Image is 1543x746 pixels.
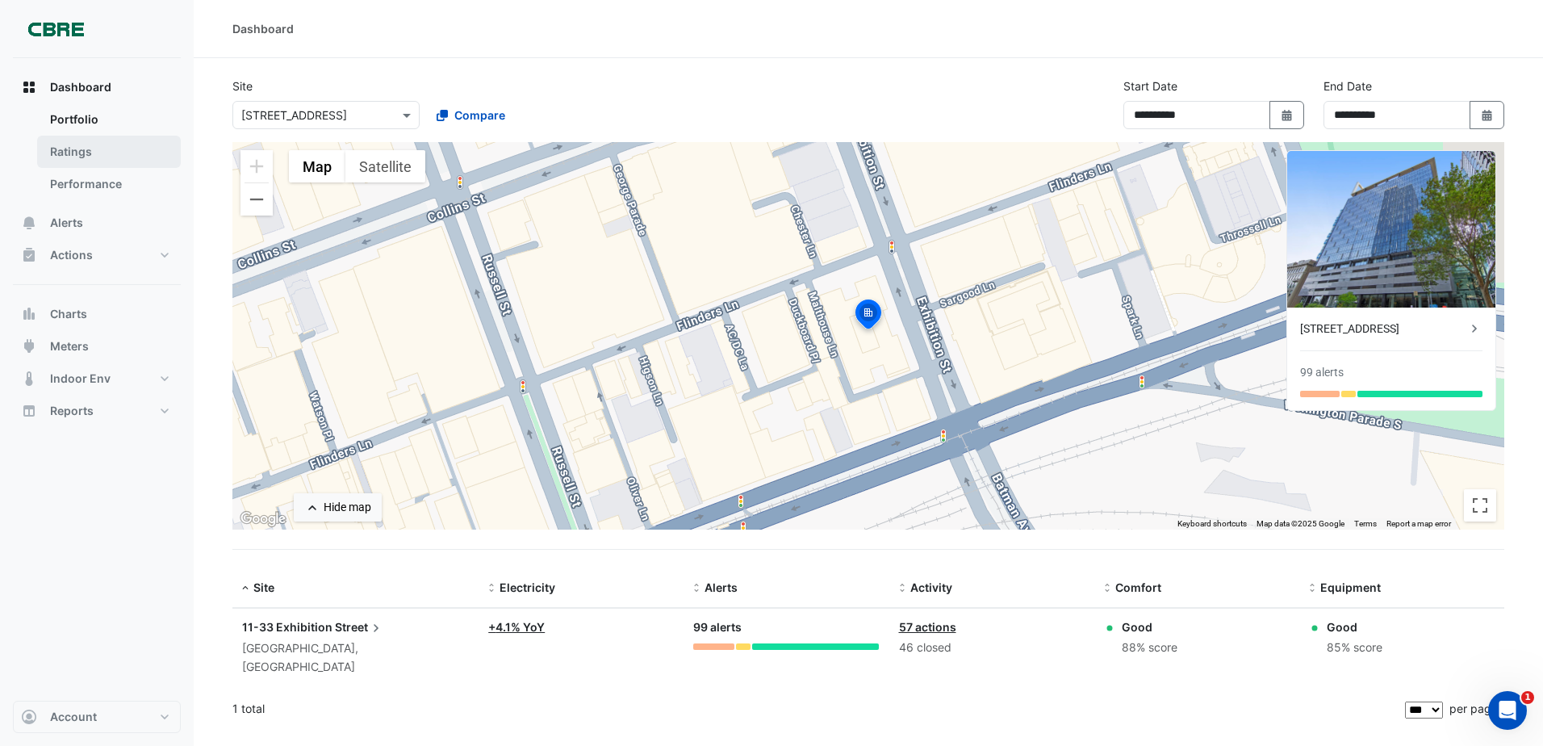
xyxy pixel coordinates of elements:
a: Ratings [37,136,181,168]
button: Show satellite imagery [345,150,425,182]
label: Site [232,78,253,94]
div: 99 alerts [1300,364,1344,381]
div: [STREET_ADDRESS] [1300,321,1466,337]
span: Account [50,709,97,725]
span: Activity [910,580,952,594]
a: Performance [37,168,181,200]
button: Keyboard shortcuts [1177,518,1247,530]
button: Alerts [13,207,181,239]
span: Site [253,580,274,594]
button: Zoom out [240,183,273,216]
app-icon: Indoor Env [21,371,37,387]
span: Equipment [1320,580,1381,594]
div: [GEOGRAPHIC_DATA], [GEOGRAPHIC_DATA] [242,639,469,677]
div: Dashboard [13,103,181,207]
iframe: Intercom live chat [1488,691,1527,730]
div: Good [1122,618,1177,635]
fa-icon: Select Date [1480,108,1495,122]
button: Meters [13,330,181,363]
button: Toggle fullscreen view [1464,489,1496,522]
button: Hide map [294,493,382,522]
span: Comfort [1115,580,1161,594]
button: Dashboard [13,71,181,103]
span: Indoor Env [50,371,111,387]
a: Terms (opens in new tab) [1354,519,1377,528]
span: Reports [50,403,94,419]
img: Company Logo [19,13,92,45]
span: Street [335,618,384,636]
div: 85% score [1327,639,1382,657]
div: 88% score [1122,639,1177,657]
span: Dashboard [50,79,111,95]
span: 1 [1521,691,1534,704]
span: Electricity [500,580,555,594]
app-icon: Charts [21,306,37,322]
button: Account [13,701,181,733]
span: Alerts [50,215,83,231]
app-icon: Reports [21,403,37,419]
img: site-pin-selected.svg [851,297,886,336]
span: Compare [454,107,505,124]
button: Compare [426,101,516,129]
a: Open this area in Google Maps (opens a new window) [236,509,290,530]
button: Reports [13,395,181,427]
fa-icon: Select Date [1280,108,1294,122]
img: 11-33 Exhibition Street [1287,151,1495,308]
button: Charts [13,298,181,330]
label: Start Date [1123,78,1177,94]
div: 1 total [232,689,1402,729]
div: 46 closed [899,639,1085,657]
button: Actions [13,239,181,271]
button: Show street map [289,150,345,182]
span: Map data ©2025 Google [1257,519,1344,528]
app-icon: Dashboard [21,79,37,95]
a: Portfolio [37,103,181,136]
span: 11-33 Exhibition [242,620,332,634]
app-icon: Alerts [21,215,37,231]
span: Actions [50,247,93,263]
a: +4.1% YoY [488,620,545,634]
app-icon: Meters [21,338,37,354]
span: per page [1449,702,1498,715]
div: Good [1327,618,1382,635]
div: Dashboard [232,20,294,37]
span: Charts [50,306,87,322]
div: 99 alerts [693,618,879,637]
span: Alerts [705,580,738,594]
button: Zoom in [240,150,273,182]
app-icon: Actions [21,247,37,263]
button: Indoor Env [13,363,181,395]
span: Meters [50,338,89,354]
div: Hide map [324,499,371,516]
label: End Date [1323,78,1372,94]
a: 57 actions [899,620,956,634]
img: Google [236,509,290,530]
a: Report a map error [1386,519,1451,528]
